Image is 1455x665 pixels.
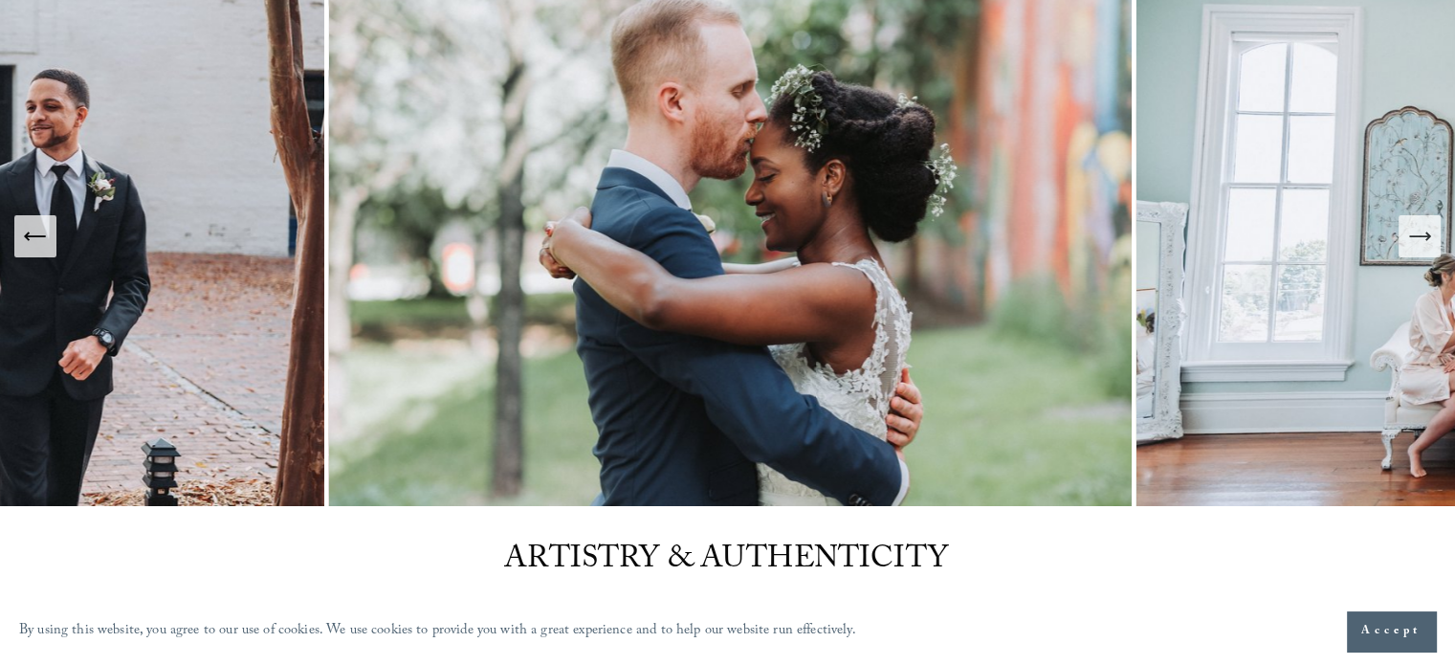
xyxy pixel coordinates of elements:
[561,595,894,614] em: Raleigh Wedding Photographer - Availible for Travel
[14,215,56,257] button: Previous Slide
[19,618,856,646] p: By using this website, you agree to our use of cookies. We use cookies to provide you with a grea...
[1399,215,1441,257] button: Next Slide
[1347,611,1436,652] button: Accept
[504,536,948,587] span: ARTISTRY & AUTHENTICITY
[1361,622,1422,641] span: Accept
